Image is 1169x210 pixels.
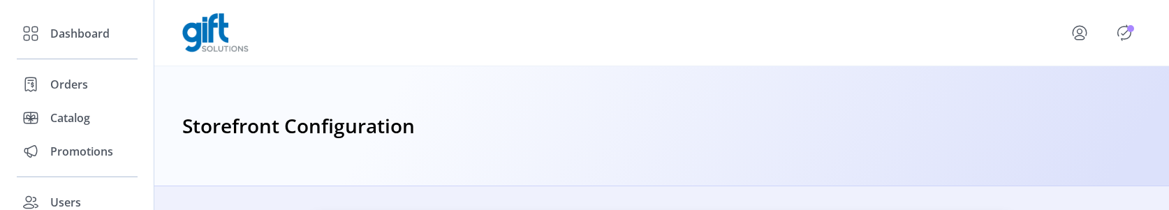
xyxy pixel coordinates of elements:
[50,143,113,160] span: Promotions
[50,25,110,42] span: Dashboard
[182,111,415,142] h3: Storefront Configuration
[1113,22,1135,44] button: Publisher Panel
[182,13,249,52] img: logo
[1052,16,1113,50] button: menu
[50,110,90,126] span: Catalog
[50,76,88,93] span: Orders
